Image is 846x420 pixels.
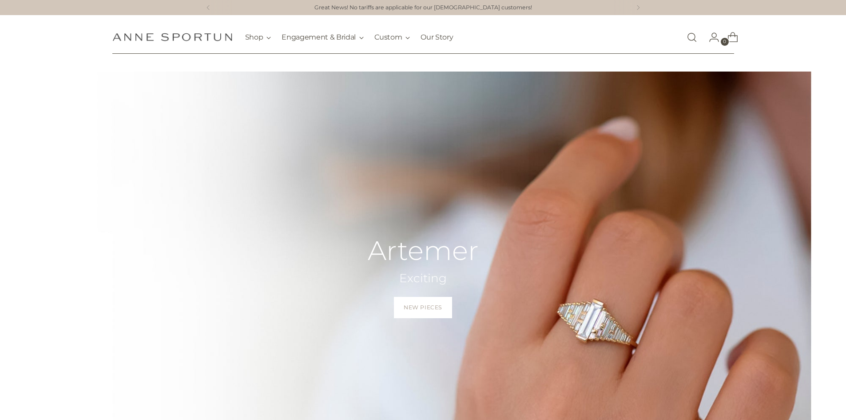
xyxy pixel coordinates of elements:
[314,4,532,12] a: Great News! No tariffs are applicable for our [DEMOGRAPHIC_DATA] customers!
[404,304,442,312] span: New Pieces
[720,28,738,46] a: Open cart modal
[374,28,410,47] button: Custom
[394,297,452,318] a: New Pieces
[368,236,479,265] h2: Artemer
[421,28,453,47] a: Our Story
[112,33,232,41] a: Anne Sportun Fine Jewellery
[683,28,701,46] a: Open search modal
[368,271,479,286] h2: Exciting
[245,28,271,47] button: Shop
[282,28,364,47] button: Engagement & Bridal
[721,38,729,46] span: 0
[702,28,719,46] a: Go to the account page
